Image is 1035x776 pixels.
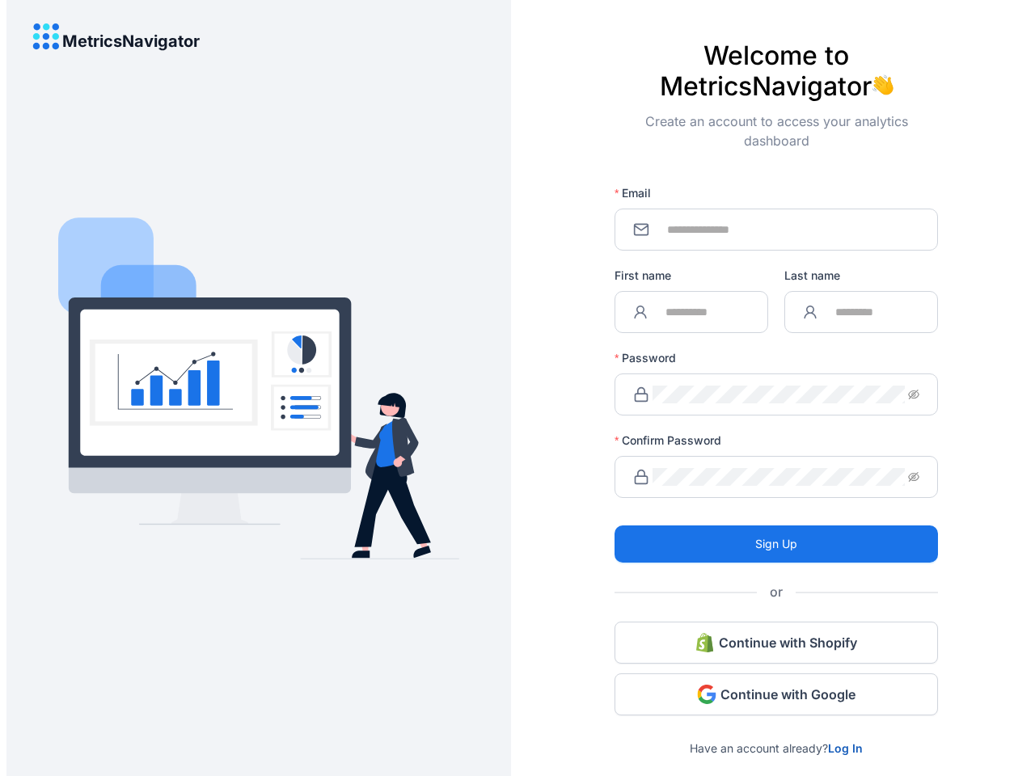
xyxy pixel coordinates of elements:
h4: MetricsNavigator [62,32,200,50]
input: Last name [821,303,919,321]
label: First name [615,268,682,284]
button: Continue with Shopify [615,622,938,664]
span: eye-invisible [908,389,919,400]
input: Password [653,386,905,403]
span: or [757,582,796,602]
label: Password [615,350,687,366]
button: Continue with Google [615,673,938,715]
label: Confirm Password [615,432,733,449]
div: Have an account already? [615,715,938,755]
span: Sign Up [755,535,797,553]
span: Continue with Google [720,685,855,703]
input: Confirm Password [653,468,905,486]
button: Sign Up [615,525,938,563]
span: user [803,305,817,319]
input: First name [651,303,750,321]
span: user [633,305,648,319]
div: Create an account to access your analytics dashboard [615,112,938,176]
span: eye-invisible [908,471,919,483]
label: Last name [784,268,851,284]
a: Log In [828,741,863,755]
h4: Welcome to MetricsNavigator [615,40,938,102]
input: Email [653,221,919,238]
label: Email [615,185,662,201]
span: Continue with Shopify [719,634,857,652]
